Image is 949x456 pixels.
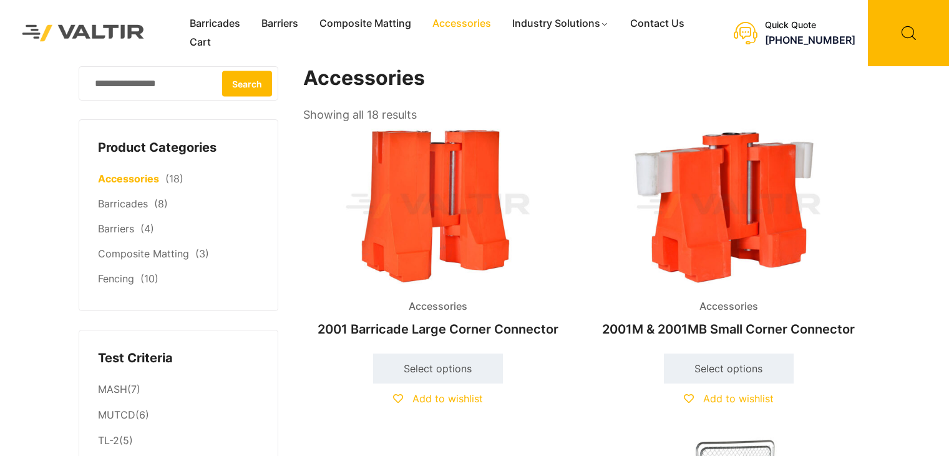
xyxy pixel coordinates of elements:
[303,66,865,91] h1: Accessories
[684,392,774,405] a: Add to wishlist
[179,14,251,33] a: Barricades
[98,403,259,429] li: (6)
[98,349,259,368] h4: Test Criteria
[422,14,502,33] a: Accessories
[98,409,135,421] a: MUTCD
[594,315,864,343] h2: 2001M & 2001MB Small Corner Connector
[251,14,309,33] a: Barriers
[195,247,209,260] span: (3)
[9,12,157,54] img: Valtir Rentals
[703,392,774,405] span: Add to wishlist
[140,222,154,235] span: (4)
[98,383,127,395] a: MASH
[412,392,483,405] span: Add to wishlist
[502,14,620,33] a: Industry Solutions
[98,272,134,285] a: Fencing
[98,377,259,402] li: (7)
[98,429,259,454] li: (5)
[140,272,158,285] span: (10)
[165,172,183,185] span: (18)
[98,139,259,157] h4: Product Categories
[222,71,272,96] button: Search
[98,434,119,447] a: TL-2
[98,222,134,235] a: Barriers
[98,172,159,185] a: Accessories
[399,297,477,316] span: Accessories
[179,33,221,52] a: Cart
[373,354,503,384] a: Select options for “2001 Barricade Large Corner Connector”
[303,104,417,126] p: Showing all 18 results
[98,247,189,260] a: Composite Matting
[765,34,855,46] a: [PHONE_NUMBER]
[154,197,168,210] span: (8)
[690,297,767,316] span: Accessories
[303,125,573,343] a: Accessories2001 Barricade Large Corner Connector
[98,197,148,210] a: Barricades
[664,354,794,384] a: Select options for “2001M & 2001MB Small Corner Connector”
[303,315,573,343] h2: 2001 Barricade Large Corner Connector
[594,125,864,343] a: Accessories2001M & 2001MB Small Corner Connector
[620,14,695,33] a: Contact Us
[765,20,855,31] div: Quick Quote
[393,392,483,405] a: Add to wishlist
[309,14,422,33] a: Composite Matting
